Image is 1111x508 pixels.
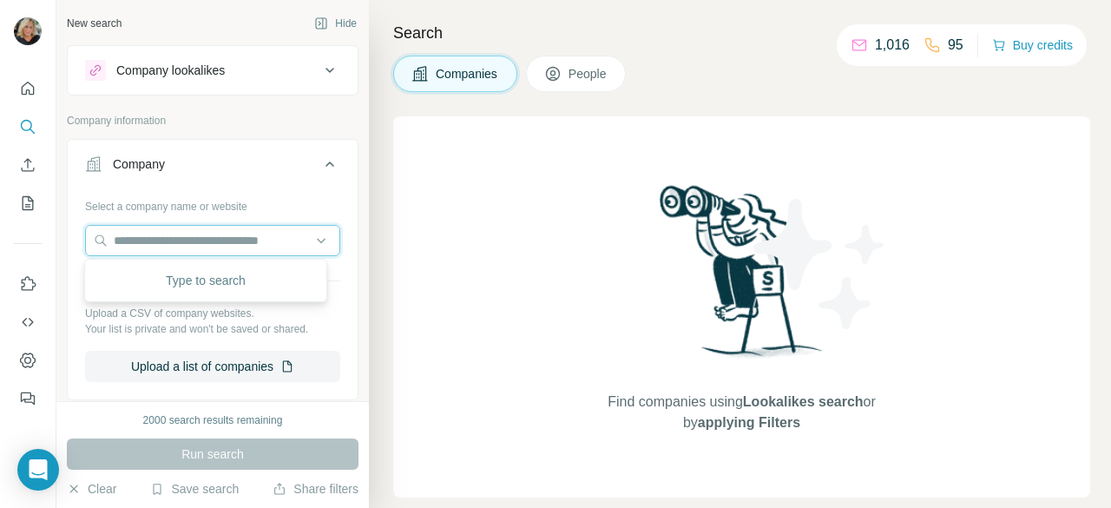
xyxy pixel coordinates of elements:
button: Company [68,143,358,192]
button: Use Surfe on LinkedIn [14,268,42,300]
div: Select a company name or website [85,192,340,214]
p: 1,016 [875,35,910,56]
button: Save search [150,480,239,498]
span: Lookalikes search [743,394,864,409]
p: 95 [948,35,963,56]
button: Quick start [14,73,42,104]
div: New search [67,16,122,31]
span: Companies [436,65,499,82]
button: Hide [302,10,369,36]
img: Surfe Illustration - Stars [742,186,898,342]
div: Open Intercom Messenger [17,449,59,491]
p: Your list is private and won't be saved or shared. [85,321,340,337]
img: Surfe Illustration - Woman searching with binoculars [652,181,832,374]
button: Use Surfe API [14,307,42,338]
div: Company [113,155,165,173]
button: Company lookalikes [68,49,358,91]
span: applying Filters [698,415,800,430]
p: Company information [67,113,358,129]
button: Buy credits [992,33,1073,57]
button: Dashboard [14,345,42,376]
button: Share filters [273,480,358,498]
button: Clear [67,480,116,498]
button: Enrich CSV [14,149,42,181]
div: 2000 search results remaining [143,412,283,428]
button: Upload a list of companies [85,351,340,382]
span: People [569,65,608,82]
span: Find companies using or by [602,392,880,433]
button: Search [14,111,42,142]
button: My lists [14,188,42,219]
h4: Search [393,21,1090,45]
img: Avatar [14,17,42,45]
div: Type to search [89,263,322,298]
div: Company lookalikes [116,62,225,79]
p: Upload a CSV of company websites. [85,306,340,321]
button: Feedback [14,383,42,414]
